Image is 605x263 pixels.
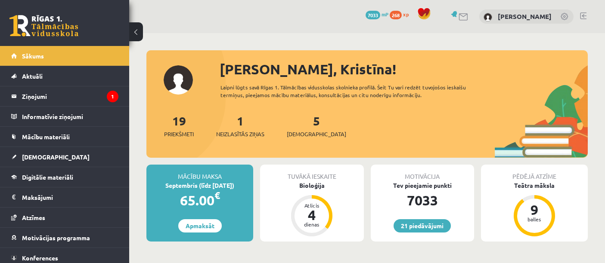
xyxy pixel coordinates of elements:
a: Atzīmes [11,208,118,227]
div: Mācību maksa [146,165,253,181]
div: Laipni lūgts savā Rīgas 1. Tālmācības vidusskolas skolnieka profilā. Šeit Tu vari redzēt tuvojošo... [220,83,485,99]
span: [DEMOGRAPHIC_DATA] [22,153,90,161]
div: dienas [299,222,325,227]
div: 65.00 [146,190,253,211]
div: Pēdējā atzīme [481,165,588,181]
a: 268 xp [390,11,413,18]
legend: Ziņojumi [22,86,118,106]
a: 5[DEMOGRAPHIC_DATA] [287,113,346,138]
span: Motivācijas programma [22,234,90,242]
a: 21 piedāvājumi [394,219,451,232]
div: [PERSON_NAME], Kristīna! [220,59,588,80]
span: [DEMOGRAPHIC_DATA] [287,130,346,138]
a: Bioloģija Atlicis 4 dienas [260,181,363,238]
a: 1Neizlasītās ziņas [216,113,264,138]
a: 19Priekšmeti [164,113,194,138]
div: Septembris (līdz [DATE]) [146,181,253,190]
a: Apmaksāt [178,219,222,232]
a: Rīgas 1. Tālmācības vidusskola [9,15,78,37]
i: 1 [107,91,118,102]
span: Konferences [22,254,58,262]
span: 7033 [366,11,380,19]
span: Neizlasītās ziņas [216,130,264,138]
span: 268 [390,11,402,19]
div: Atlicis [299,203,325,208]
div: 9 [521,203,547,217]
a: [DEMOGRAPHIC_DATA] [11,147,118,167]
img: Kristīna Vološina [484,13,492,21]
a: Ziņojumi1 [11,86,118,106]
legend: Informatīvie ziņojumi [22,107,118,126]
legend: Maksājumi [22,187,118,207]
div: balles [521,217,547,222]
span: Digitālie materiāli [22,173,73,181]
span: Priekšmeti [164,130,194,138]
a: Maksājumi [11,187,118,207]
div: Tuvākā ieskaite [260,165,363,181]
div: 7033 [371,190,474,211]
span: Atzīmes [22,214,45,221]
a: 7033 mP [366,11,388,18]
a: Sākums [11,46,118,66]
span: Sākums [22,52,44,60]
div: Bioloģija [260,181,363,190]
span: Aktuāli [22,72,43,80]
a: Teātra māksla 9 balles [481,181,588,238]
div: Motivācija [371,165,474,181]
div: Teātra māksla [481,181,588,190]
a: Mācību materiāli [11,127,118,147]
a: [PERSON_NAME] [498,12,552,21]
a: Digitālie materiāli [11,167,118,187]
a: Motivācijas programma [11,228,118,248]
a: Informatīvie ziņojumi [11,107,118,126]
a: Aktuāli [11,66,118,86]
div: 4 [299,208,325,222]
span: € [214,189,220,202]
span: Mācību materiāli [22,133,70,141]
div: Tev pieejamie punkti [371,181,474,190]
span: xp [403,11,409,18]
span: mP [382,11,388,18]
